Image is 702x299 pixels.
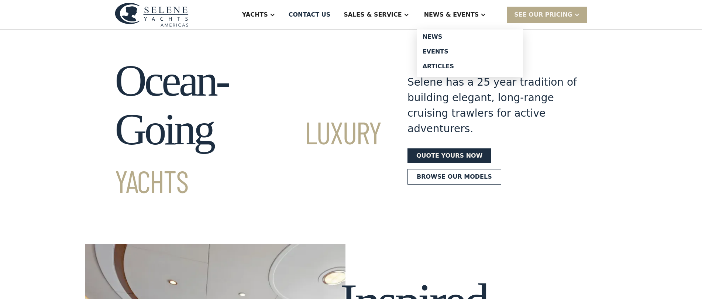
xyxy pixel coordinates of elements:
[423,49,517,55] div: Events
[242,10,268,19] div: Yachts
[424,10,479,19] div: News & EVENTS
[514,10,572,19] div: SEE Our Pricing
[423,34,517,40] div: News
[115,56,381,203] h1: Ocean-Going
[115,3,189,27] img: logo
[115,113,381,199] span: Luxury Yachts
[289,10,331,19] div: Contact US
[507,7,587,23] div: SEE Our Pricing
[407,169,501,185] a: Browse our models
[423,63,517,69] div: Articles
[417,59,523,74] a: Articles
[344,10,402,19] div: Sales & Service
[407,148,491,163] a: Quote yours now
[417,30,523,77] nav: News & EVENTS
[417,30,523,44] a: News
[407,75,577,137] div: Selene has a 25 year tradition of building elegant, long-range cruising trawlers for active adven...
[417,44,523,59] a: Events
